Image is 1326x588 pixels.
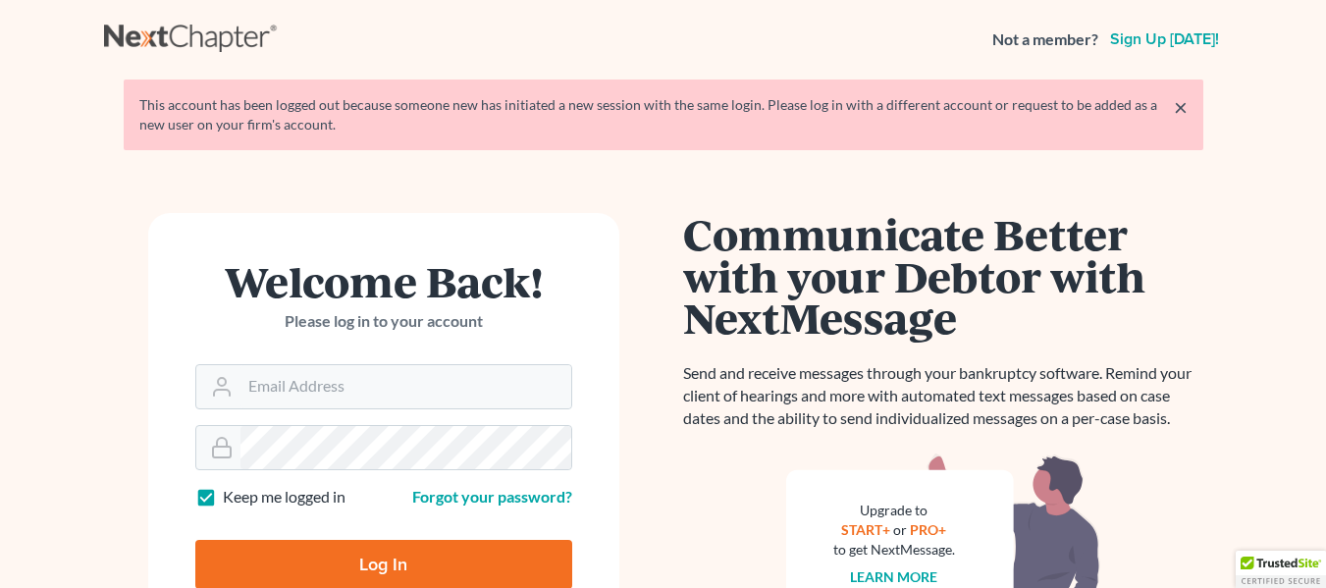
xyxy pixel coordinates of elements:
[992,28,1098,51] strong: Not a member?
[195,260,572,302] h1: Welcome Back!
[223,486,345,508] label: Keep me logged in
[1174,95,1188,119] a: ×
[683,362,1203,430] p: Send and receive messages through your bankruptcy software. Remind your client of hearings and mo...
[850,568,937,585] a: Learn more
[139,95,1188,134] div: This account has been logged out because someone new has initiated a new session with the same lo...
[683,213,1203,339] h1: Communicate Better with your Debtor with NextMessage
[1106,31,1223,47] a: Sign up [DATE]!
[412,487,572,506] a: Forgot your password?
[910,521,946,538] a: PRO+
[833,501,955,520] div: Upgrade to
[1236,551,1326,588] div: TrustedSite Certified
[240,365,571,408] input: Email Address
[195,310,572,333] p: Please log in to your account
[841,521,890,538] a: START+
[893,521,907,538] span: or
[833,540,955,560] div: to get NextMessage.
